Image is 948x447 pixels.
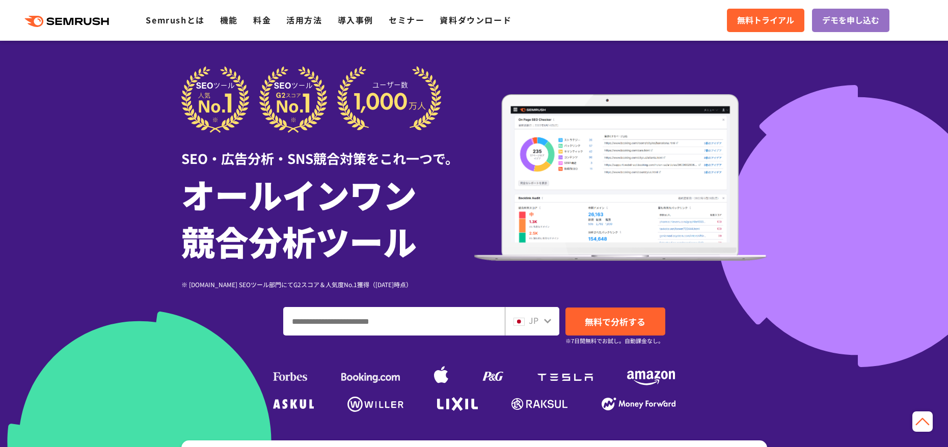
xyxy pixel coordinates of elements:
[857,407,937,436] iframe: Help widget launcher
[440,14,511,26] a: 資料ダウンロード
[737,14,794,27] span: 無料トライアル
[565,336,664,346] small: ※7日間無料でお試し。自動課金なし。
[220,14,238,26] a: 機能
[181,280,474,289] div: ※ [DOMAIN_NAME] SEOツール部門にてG2スコア＆人気度No.1獲得（[DATE]時点）
[181,133,474,168] div: SEO・広告分析・SNS競合対策をこれ一つで。
[338,14,373,26] a: 導入事例
[389,14,424,26] a: セミナー
[284,308,504,335] input: ドメイン、キーワードまたはURLを入力してください
[253,14,271,26] a: 料金
[727,9,804,32] a: 無料トライアル
[529,314,538,326] span: JP
[822,14,879,27] span: デモを申し込む
[286,14,322,26] a: 活用方法
[585,315,645,328] span: 無料で分析する
[565,308,665,336] a: 無料で分析する
[812,9,889,32] a: デモを申し込む
[181,171,474,264] h1: オールインワン 競合分析ツール
[146,14,204,26] a: Semrushとは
